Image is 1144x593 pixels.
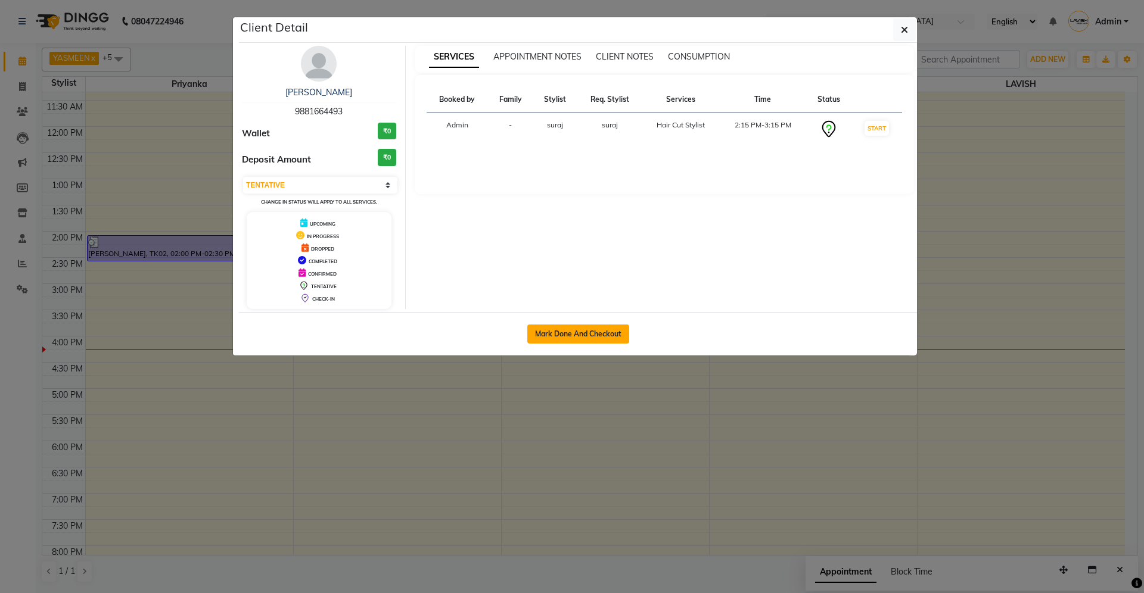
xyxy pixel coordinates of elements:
span: suraj [547,120,563,129]
span: CLIENT NOTES [596,51,654,62]
button: Mark Done And Checkout [527,324,629,344]
th: Family [488,87,533,113]
th: Booked by [427,87,488,113]
span: TENTATIVE [311,283,337,289]
h3: ₹0 [378,149,396,166]
span: CONSUMPTION [668,51,730,62]
td: 2:15 PM-3:15 PM [719,113,806,146]
span: COMPLETED [309,258,337,264]
td: - [488,113,533,146]
span: APPOINTMENT NOTES [493,51,582,62]
th: Time [719,87,806,113]
a: [PERSON_NAME] [285,87,352,98]
th: Req. Stylist [577,87,642,113]
div: Hair Cut Stylist [650,120,713,130]
th: Status [806,87,851,113]
span: SERVICES [429,46,479,68]
span: IN PROGRESS [307,233,339,239]
span: suraj [602,120,618,129]
th: Stylist [533,87,578,113]
span: Wallet [242,127,270,141]
span: Deposit Amount [242,153,311,167]
h5: Client Detail [240,18,308,36]
td: Admin [427,113,488,146]
span: CONFIRMED [308,271,337,277]
span: CHECK-IN [312,296,335,302]
span: 9881664493 [295,106,343,117]
th: Services [643,87,720,113]
small: Change in status will apply to all services. [261,199,377,205]
button: START [865,121,889,136]
img: avatar [301,46,337,82]
h3: ₹0 [378,123,396,140]
span: DROPPED [311,246,334,252]
span: UPCOMING [310,221,335,227]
